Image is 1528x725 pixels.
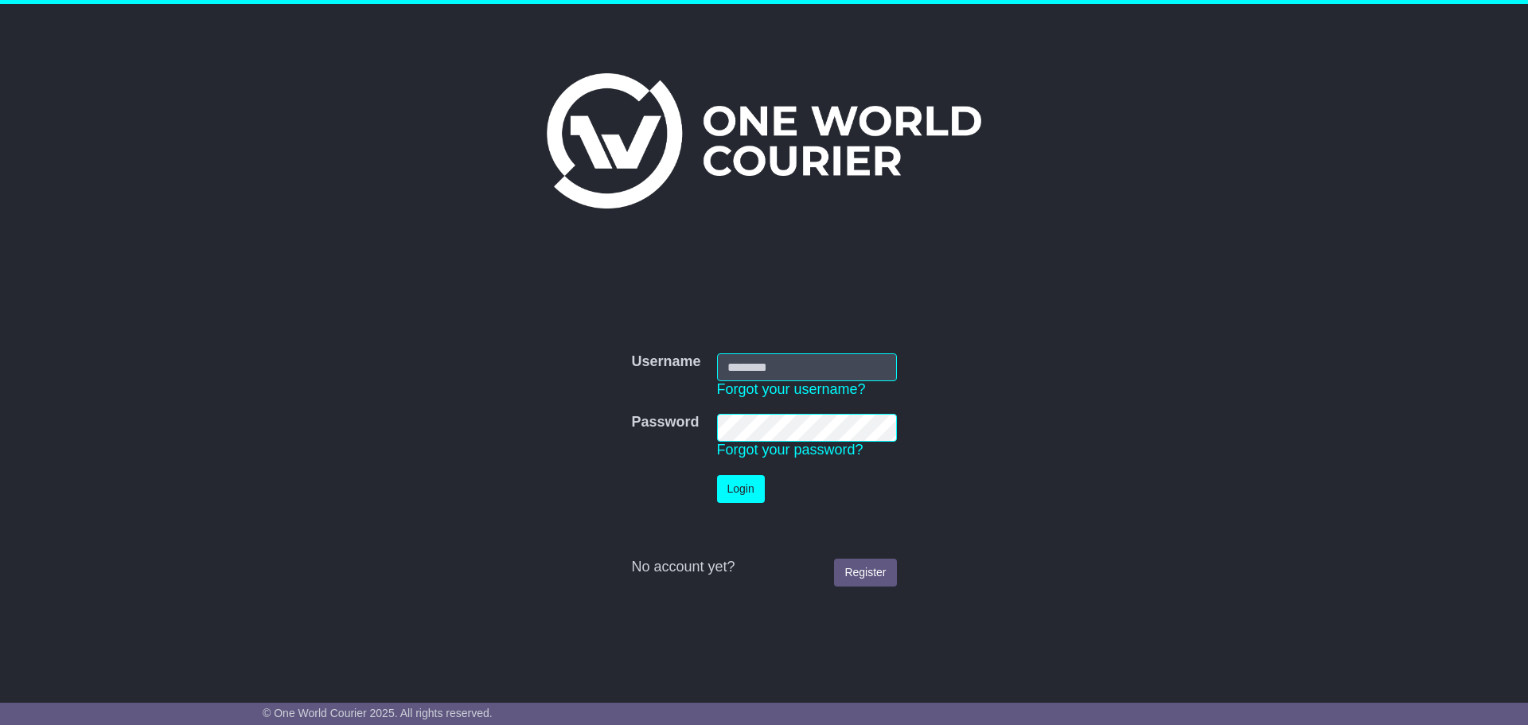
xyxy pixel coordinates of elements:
span: © One World Courier 2025. All rights reserved. [263,707,493,719]
a: Forgot your password? [717,442,863,458]
a: Forgot your username? [717,381,866,397]
a: Register [834,559,896,587]
img: One World [547,73,981,209]
label: Password [631,414,699,431]
div: No account yet? [631,559,896,576]
label: Username [631,353,700,371]
button: Login [717,475,765,503]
